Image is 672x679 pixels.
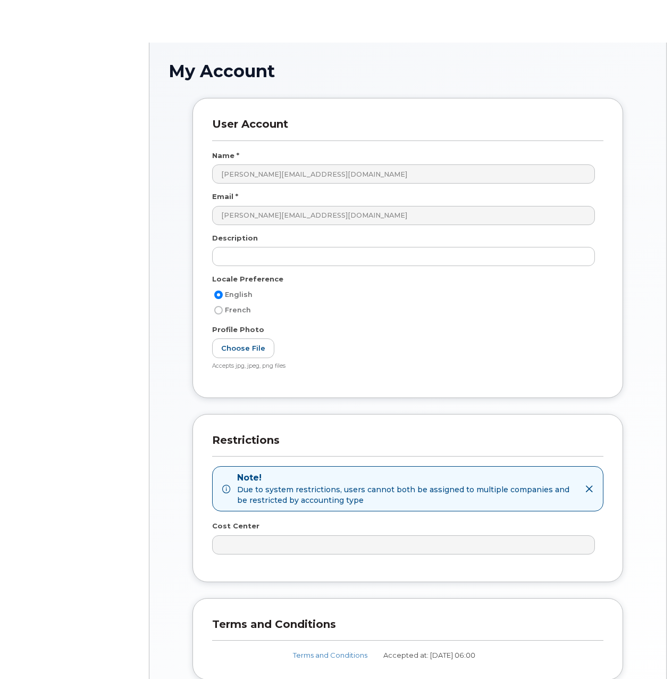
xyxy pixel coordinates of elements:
label: Email * [212,192,238,202]
a: Terms and Conditions [293,651,367,659]
div: Accepts jpg, jpeg, png files [212,362,595,370]
span: French [225,306,251,314]
h3: Terms and Conditions [212,618,603,641]
input: French [214,306,223,314]
span: English [225,291,253,299]
input: English [214,291,223,299]
div: Accepted at: [DATE] 06:00 [375,650,603,660]
h1: My Account [169,62,647,80]
label: Profile Photo [212,325,264,335]
label: Locale Preference [212,274,283,284]
h3: User Account [212,118,603,140]
span: Due to system restrictions, users cannot both be assigned to multiple companies and be restricted... [237,484,576,506]
h3: Restrictions [212,434,603,457]
strong: Note! [237,472,576,484]
label: Description [212,233,258,243]
label: Cost Center [212,521,259,531]
label: Choose File [212,338,274,358]
label: Name * [212,151,239,161]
